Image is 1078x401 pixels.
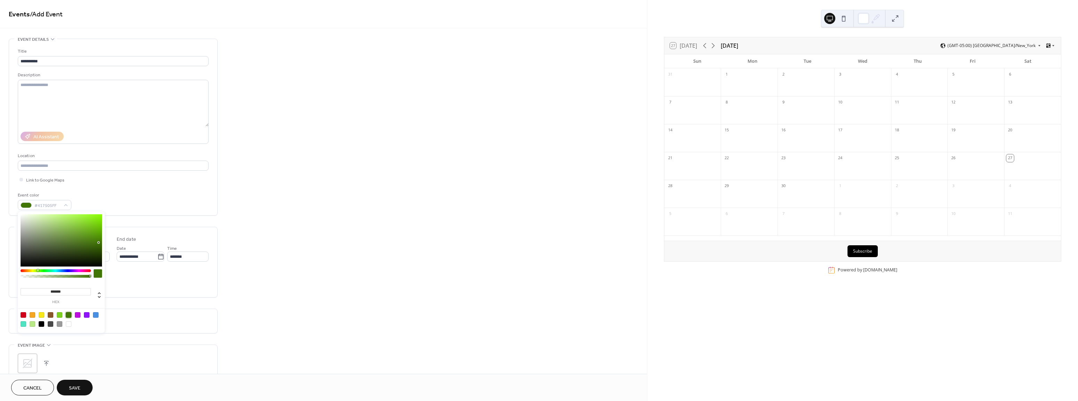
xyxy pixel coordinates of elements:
[93,312,99,318] div: #4A90E2
[1006,154,1014,162] div: 27
[723,126,731,134] div: 15
[950,99,957,106] div: 12
[950,210,957,218] div: 10
[21,300,91,304] label: hex
[30,321,35,327] div: #B8E986
[838,267,897,273] div: Powered by
[69,385,80,392] span: Save
[893,154,901,162] div: 25
[666,99,674,106] div: 7
[48,312,53,318] div: #8B572A
[666,71,674,78] div: 31
[670,54,725,68] div: Sun
[723,99,731,106] div: 8
[950,154,957,162] div: 26
[950,71,957,78] div: 5
[836,154,844,162] div: 24
[836,99,844,106] div: 10
[947,44,1036,48] span: (GMT-05:00) [GEOGRAPHIC_DATA]/New_York
[836,210,844,218] div: 8
[1006,182,1014,190] div: 4
[34,202,60,209] span: #417505FF
[39,321,44,327] div: #000000
[39,312,44,318] div: #F8E71C
[18,71,207,79] div: Description
[18,342,45,349] span: Event image
[723,154,731,162] div: 22
[18,192,70,199] div: Event color
[836,126,844,134] div: 17
[48,321,53,327] div: #4A4A4A
[1006,210,1014,218] div: 11
[66,321,71,327] div: #FFFFFF
[863,267,897,273] a: [DOMAIN_NAME]
[666,210,674,218] div: 5
[847,245,878,257] button: Subscribe
[18,354,37,373] div: ;
[780,126,787,134] div: 16
[1006,71,1014,78] div: 6
[1000,54,1055,68] div: Sat
[780,182,787,190] div: 30
[9,8,30,21] a: Events
[18,36,49,43] span: Event details
[893,210,901,218] div: 9
[66,312,71,318] div: #417505
[11,380,54,395] button: Cancel
[21,312,26,318] div: #D0021B
[780,54,835,68] div: Tue
[18,152,207,160] div: Location
[75,312,80,318] div: #BD10E0
[666,126,674,134] div: 14
[780,99,787,106] div: 9
[57,380,93,395] button: Save
[950,126,957,134] div: 19
[666,182,674,190] div: 28
[723,182,731,190] div: 29
[780,154,787,162] div: 23
[780,71,787,78] div: 2
[84,312,89,318] div: #9013FE
[893,182,901,190] div: 2
[836,71,844,78] div: 3
[835,54,890,68] div: Wed
[30,312,35,318] div: #F5A623
[836,182,844,190] div: 1
[1006,99,1014,106] div: 13
[26,177,64,184] span: Link to Google Maps
[1006,126,1014,134] div: 20
[723,71,731,78] div: 1
[893,71,901,78] div: 4
[890,54,945,68] div: Thu
[21,321,26,327] div: #50E3C2
[780,210,787,218] div: 7
[666,154,674,162] div: 21
[723,210,731,218] div: 6
[945,54,1000,68] div: Fri
[30,8,63,21] span: / Add Event
[721,41,738,50] div: [DATE]
[725,54,780,68] div: Mon
[893,99,901,106] div: 11
[57,321,62,327] div: #9B9B9B
[57,312,62,318] div: #7ED321
[18,48,207,55] div: Title
[893,126,901,134] div: 18
[23,385,42,392] span: Cancel
[950,182,957,190] div: 3
[167,245,177,252] span: Time
[117,245,126,252] span: Date
[117,236,136,243] div: End date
